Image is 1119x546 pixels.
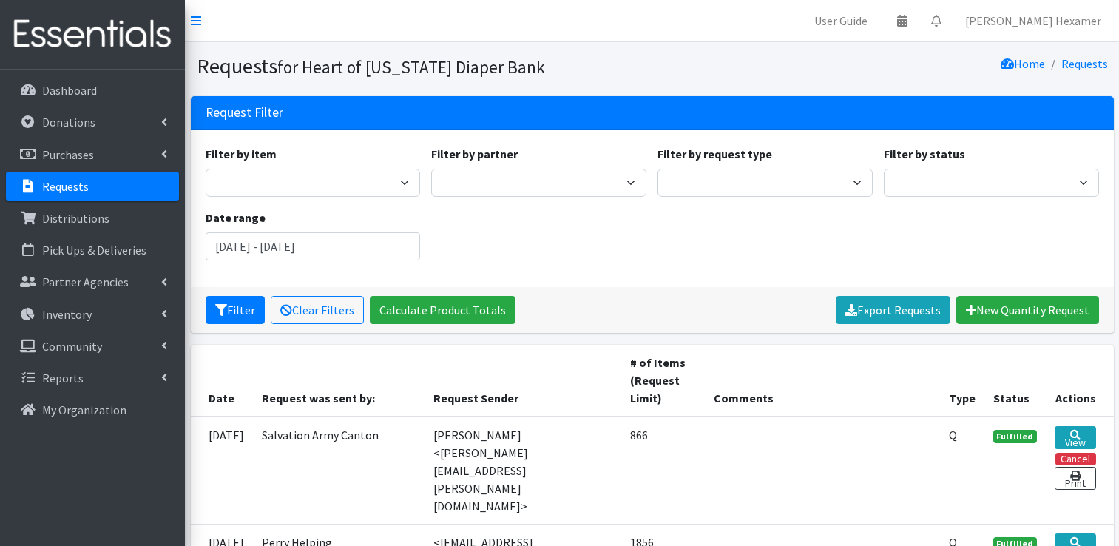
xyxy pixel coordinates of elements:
[6,331,179,361] a: Community
[431,145,518,163] label: Filter by partner
[6,107,179,137] a: Donations
[42,179,89,194] p: Requests
[42,274,129,289] p: Partner Agencies
[42,243,146,257] p: Pick Ups & Deliveries
[705,345,939,417] th: Comments
[1061,56,1108,71] a: Requests
[993,430,1038,443] span: Fulfilled
[425,417,622,525] td: [PERSON_NAME] <[PERSON_NAME][EMAIL_ADDRESS][PERSON_NAME][DOMAIN_NAME]>
[6,235,179,265] a: Pick Ups & Deliveries
[206,105,283,121] h3: Request Filter
[836,296,950,324] a: Export Requests
[6,10,179,59] img: HumanEssentials
[884,145,965,163] label: Filter by status
[206,232,421,260] input: January 1, 2011 - December 31, 2011
[1055,426,1095,449] a: View
[956,296,1099,324] a: New Quantity Request
[42,339,102,354] p: Community
[42,115,95,129] p: Donations
[621,345,705,417] th: # of Items (Request Limit)
[42,83,97,98] p: Dashboard
[271,296,364,324] a: Clear Filters
[6,363,179,393] a: Reports
[802,6,879,36] a: User Guide
[940,345,984,417] th: Type
[42,211,109,226] p: Distributions
[6,203,179,233] a: Distributions
[6,300,179,329] a: Inventory
[253,417,425,525] td: Salvation Army Canton
[657,145,772,163] label: Filter by request type
[42,147,94,162] p: Purchases
[206,209,266,226] label: Date range
[1046,345,1113,417] th: Actions
[425,345,622,417] th: Request Sender
[1001,56,1045,71] a: Home
[984,345,1047,417] th: Status
[206,296,265,324] button: Filter
[42,402,126,417] p: My Organization
[42,371,84,385] p: Reports
[6,172,179,201] a: Requests
[621,417,705,525] td: 866
[370,296,515,324] a: Calculate Product Totals
[953,6,1113,36] a: [PERSON_NAME] Hexamer
[1055,467,1095,490] a: Print
[1055,453,1096,465] button: Cancel
[6,267,179,297] a: Partner Agencies
[6,75,179,105] a: Dashboard
[197,53,647,79] h1: Requests
[949,428,957,442] abbr: Quantity
[206,145,277,163] label: Filter by item
[42,307,92,322] p: Inventory
[191,417,253,525] td: [DATE]
[277,56,545,78] small: for Heart of [US_STATE] Diaper Bank
[191,345,253,417] th: Date
[6,140,179,169] a: Purchases
[6,395,179,425] a: My Organization
[253,345,425,417] th: Request was sent by:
